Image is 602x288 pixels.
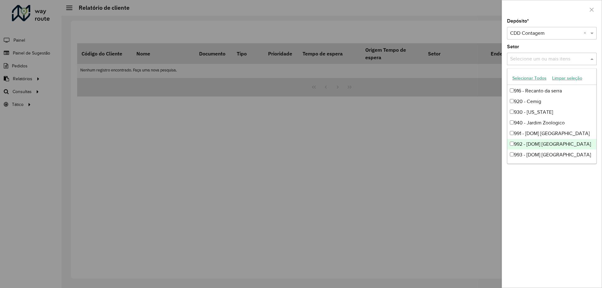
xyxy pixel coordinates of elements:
div: 930 - [US_STATE] [507,107,596,118]
button: Selecionar Todos [510,73,549,83]
div: 993 - [DOM] [GEOGRAPHIC_DATA] [507,149,596,160]
label: Depósito [507,17,529,25]
div: 992 - [DOM] [GEOGRAPHIC_DATA] [507,139,596,149]
label: Setor [507,43,519,50]
ng-dropdown-panel: Options list [507,68,597,164]
span: Clear all [584,29,589,37]
div: 940 - Jardim Zoologico [507,118,596,128]
button: Limpar seleção [549,73,585,83]
div: 920 - Cemig [507,96,596,107]
div: 991 - [DOM] [GEOGRAPHIC_DATA] [507,128,596,139]
div: 916 - Recanto da serra [507,86,596,96]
